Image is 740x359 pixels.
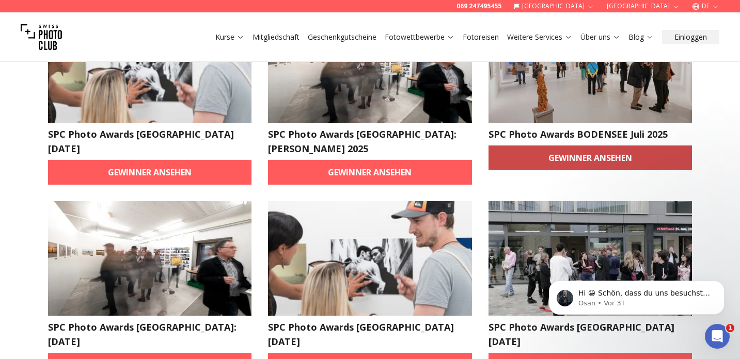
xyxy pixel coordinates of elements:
[21,17,62,58] img: Swiss photo club
[489,320,692,349] h2: SPC Photo Awards [GEOGRAPHIC_DATA] [DATE]
[705,324,730,349] iframe: Intercom live chat
[215,32,244,42] a: Kurse
[381,30,459,44] button: Fotowettbewerbe
[503,30,576,44] button: Weitere Services
[48,8,252,123] img: SPC Photo Awards DRESDEN September 2025
[489,145,692,170] a: Gewinner ansehen
[576,30,624,44] button: Über uns
[628,32,654,42] a: Blog
[48,127,252,156] h2: SPC Photo Awards [GEOGRAPHIC_DATA] [DATE]
[268,127,472,156] h2: SPC Photo Awards [GEOGRAPHIC_DATA]: [PERSON_NAME] 2025
[211,30,248,44] button: Kurse
[456,2,501,10] a: 069 247495455
[489,8,692,123] img: SPC Photo Awards BODENSEE Juli 2025
[489,201,692,316] img: SPC Photo Awards BERLIN May 2025
[533,259,740,331] iframe: Intercom notifications Nachricht
[385,32,454,42] a: Fotowettbewerbe
[268,201,472,316] img: SPC Photo Awards WIEN Juni 2025
[268,8,472,123] img: SPC Photo Awards Zürich: Herbst 2025
[268,160,472,185] a: Gewinner ansehen
[459,30,503,44] button: Fotoreisen
[248,30,304,44] button: Mitgliedschaft
[48,201,252,316] img: SPC Photo Awards Zürich: Juni 2025
[662,30,719,44] button: Einloggen
[268,320,472,349] h2: SPC Photo Awards [GEOGRAPHIC_DATA] [DATE]
[489,127,692,141] h2: SPC Photo Awards BODENSEE Juli 2025
[463,32,499,42] a: Fotoreisen
[48,160,252,185] a: Gewinner ansehen
[308,32,376,42] a: Geschenkgutscheine
[624,30,658,44] button: Blog
[48,320,252,349] h2: SPC Photo Awards [GEOGRAPHIC_DATA]: [DATE]
[253,32,300,42] a: Mitgliedschaft
[580,32,620,42] a: Über uns
[726,324,734,332] span: 1
[304,30,381,44] button: Geschenkgutscheine
[507,32,572,42] a: Weitere Services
